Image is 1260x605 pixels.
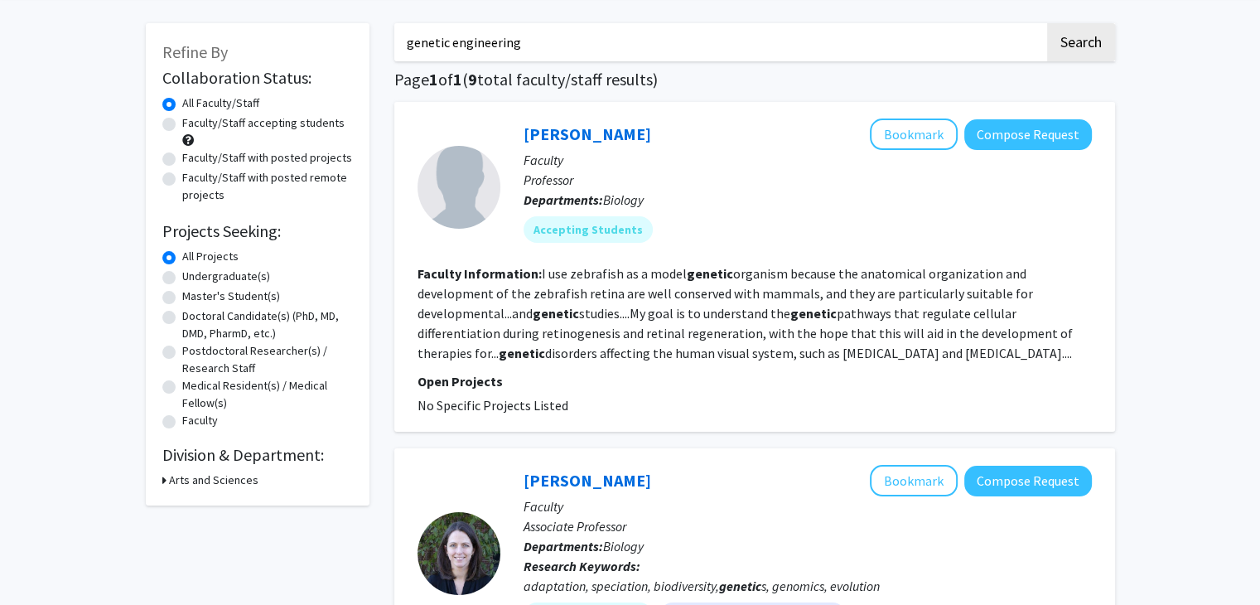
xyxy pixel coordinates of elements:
h1: Page of ( total faculty/staff results) [394,70,1115,90]
label: Faculty/Staff with posted remote projects [182,169,353,204]
button: Compose Request to Catherine Linnen [964,466,1092,496]
label: Faculty/Staff with posted projects [182,149,352,167]
b: genetic [687,265,733,282]
span: 1 [453,69,462,90]
div: adaptation, speciation, biodiversity, s, genomics, evolution [524,576,1092,596]
p: Faculty [524,496,1092,516]
h2: Division & Department: [162,445,353,465]
h2: Collaboration Status: [162,68,353,88]
label: Master's Student(s) [182,288,280,305]
label: Undergraduate(s) [182,268,270,285]
b: Faculty Information: [418,265,542,282]
b: genetic [719,578,761,594]
button: Compose Request to Ann Morris [964,119,1092,150]
a: [PERSON_NAME] [524,470,651,491]
span: 9 [468,69,477,90]
p: Professor [524,170,1092,190]
label: All Projects [182,248,239,265]
span: Biology [603,191,644,208]
h3: Arts and Sciences [169,472,258,489]
button: Add Ann Morris to Bookmarks [870,119,958,150]
span: Refine By [162,41,228,62]
a: [PERSON_NAME] [524,123,651,144]
label: All Faculty/Staff [182,94,259,112]
b: Research Keywords: [524,558,640,574]
b: Departments: [524,538,603,554]
iframe: Chat [12,530,70,593]
input: Search Keywords [394,23,1045,61]
label: Medical Resident(s) / Medical Fellow(s) [182,377,353,412]
span: Biology [603,538,644,554]
b: genetic [790,305,837,322]
span: No Specific Projects Listed [418,397,568,414]
mat-chip: Accepting Students [524,216,653,243]
label: Postdoctoral Researcher(s) / Research Staff [182,342,353,377]
fg-read-more: I use zebrafish as a model organism because the anatomical organization and development of the ze... [418,265,1073,361]
p: Faculty [524,150,1092,170]
h2: Projects Seeking: [162,221,353,241]
p: Open Projects [418,371,1092,391]
button: Add Catherine Linnen to Bookmarks [870,465,958,496]
label: Faculty/Staff accepting students [182,114,345,132]
label: Faculty [182,412,218,429]
b: Departments: [524,191,603,208]
b: genetic [499,345,545,361]
b: genetic [533,305,579,322]
button: Search [1047,23,1115,61]
span: 1 [429,69,438,90]
label: Doctoral Candidate(s) (PhD, MD, DMD, PharmD, etc.) [182,307,353,342]
p: Associate Professor [524,516,1092,536]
